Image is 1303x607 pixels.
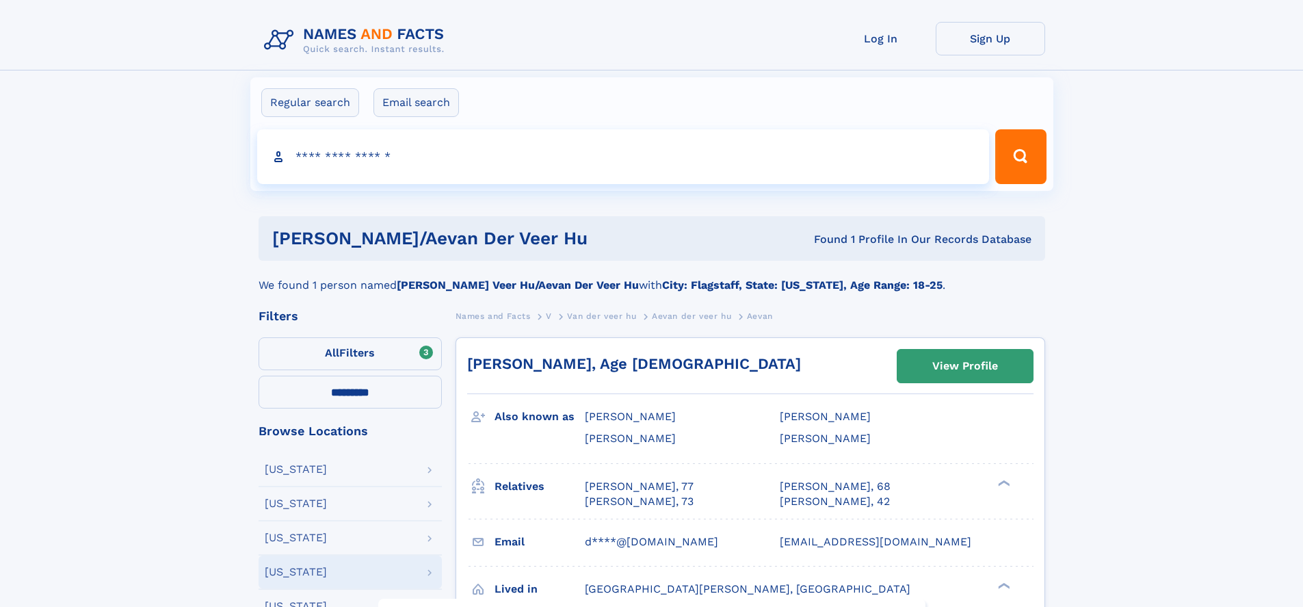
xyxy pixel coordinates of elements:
label: Email search [373,88,459,117]
div: ❯ [995,478,1011,487]
span: [PERSON_NAME] [780,432,871,445]
a: Van der veer hu [567,307,636,324]
b: [PERSON_NAME] Veer Hu/Aevan Der Veer Hu [397,279,639,292]
a: Log In [826,22,936,55]
a: [PERSON_NAME], 73 [585,494,694,509]
span: [GEOGRAPHIC_DATA][PERSON_NAME], [GEOGRAPHIC_DATA] [585,582,910,595]
span: Van der veer hu [567,311,636,321]
div: Filters [259,310,442,322]
span: [PERSON_NAME] [585,410,676,423]
a: Names and Facts [456,307,531,324]
h3: Lived in [495,578,585,601]
h3: Also known as [495,405,585,428]
input: search input [257,129,990,184]
b: City: Flagstaff, State: [US_STATE], Age Range: 18-25 [662,279,943,292]
h3: Email [495,530,585,554]
a: [PERSON_NAME], 42 [780,494,890,509]
label: Regular search [261,88,359,117]
div: [US_STATE] [265,532,327,543]
div: View Profile [932,350,998,382]
span: Aevan der veer hu [652,311,731,321]
div: [US_STATE] [265,464,327,475]
h1: [PERSON_NAME]/aevan der veer hu [272,230,701,247]
span: [PERSON_NAME] [585,432,676,445]
a: [PERSON_NAME], Age [DEMOGRAPHIC_DATA] [467,355,801,372]
div: Browse Locations [259,425,442,437]
span: [PERSON_NAME] [780,410,871,423]
div: [US_STATE] [265,498,327,509]
label: Filters [259,337,442,370]
a: View Profile [897,350,1033,383]
img: Logo Names and Facts [259,22,456,59]
span: [EMAIL_ADDRESS][DOMAIN_NAME] [780,535,971,548]
a: Aevan der veer hu [652,307,731,324]
div: ❯ [995,581,1011,590]
a: Sign Up [936,22,1045,55]
button: Search Button [995,129,1046,184]
span: Aevan [747,311,773,321]
a: [PERSON_NAME], 77 [585,479,694,494]
span: All [325,346,339,359]
a: V [546,307,552,324]
div: We found 1 person named with . [259,261,1045,294]
div: Found 1 Profile In Our Records Database [700,232,1031,247]
a: [PERSON_NAME], 68 [780,479,891,494]
span: V [546,311,552,321]
div: [US_STATE] [265,567,327,578]
h3: Relatives [495,475,585,498]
